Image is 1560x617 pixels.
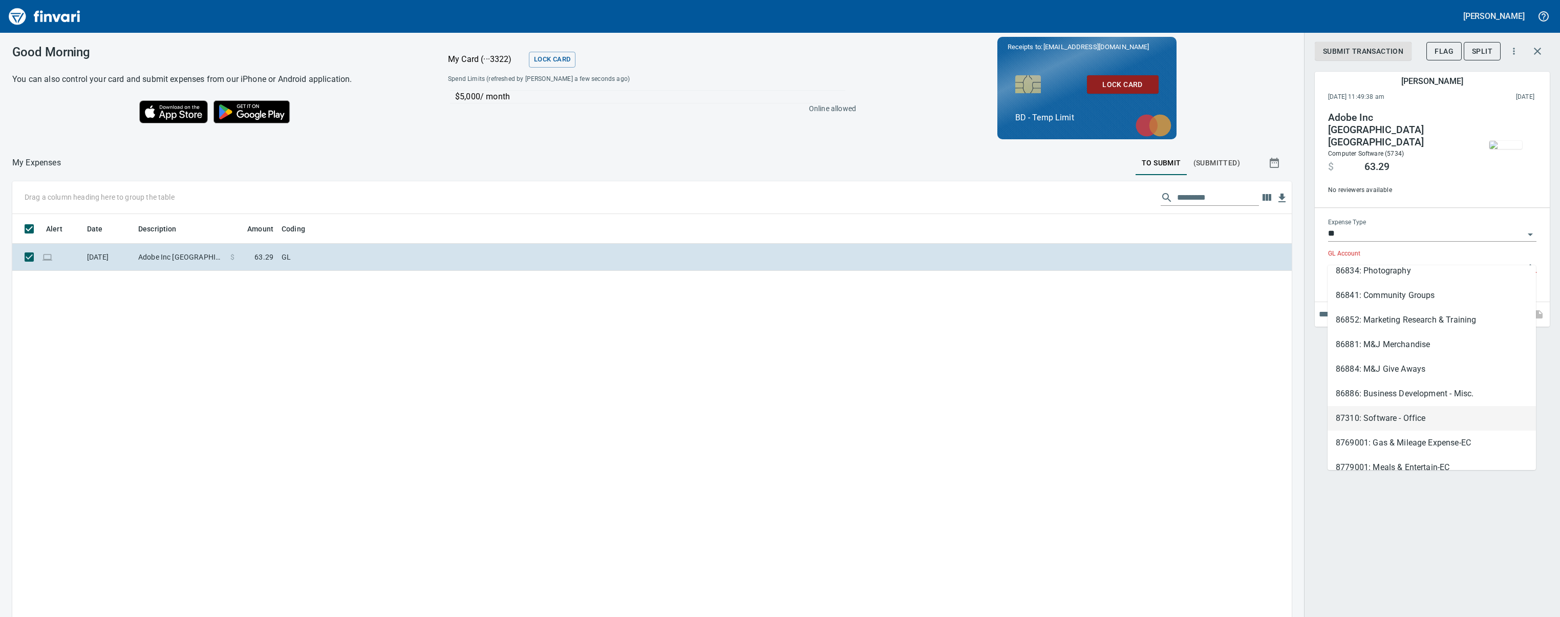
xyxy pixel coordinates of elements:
li: 8769001: Gas & Mileage Expense-EC [1328,431,1536,455]
button: Submit Transaction [1315,42,1412,61]
li: 86852: Marketing Research & Training [1328,308,1536,332]
button: Close transaction [1525,39,1550,63]
span: This charge was settled by the merchant and appears on the 2025/09/30 statement. [1450,92,1534,102]
h3: Good Morning [12,45,422,59]
span: $ [1328,161,1334,173]
span: Submit Transaction [1323,45,1403,58]
li: 86834: Photography [1328,259,1536,283]
span: Online transaction [42,253,53,260]
span: Alert [46,223,76,235]
li: 87310: Software - Office [1328,406,1536,431]
p: Drag a column heading here to group the table [25,192,175,202]
span: Description [138,223,177,235]
span: Alert [46,223,62,235]
button: Lock Card [529,52,575,68]
button: Choose columns to display [1259,190,1274,205]
button: Close [1523,259,1537,273]
span: $ [230,252,234,262]
button: Show transactions within a particular date range [1259,151,1292,175]
span: [DATE] 11:49:38 am [1328,92,1450,102]
li: 86886: Business Development - Misc. [1328,381,1536,406]
nav: breadcrumb [12,157,61,169]
button: More [1503,40,1525,62]
img: Download on the App Store [139,100,208,123]
span: Spend Limits (refreshed by [PERSON_NAME] a few seconds ago) [448,74,742,84]
span: This records your note into the expense [1525,302,1550,327]
td: GL [277,244,533,271]
span: Coding [282,223,318,235]
span: Date [87,223,116,235]
button: Split [1464,42,1501,61]
img: Get it on Google Play [208,95,296,129]
span: [EMAIL_ADDRESS][DOMAIN_NAME] [1042,42,1150,52]
button: Open [1523,227,1537,242]
span: Split [1472,45,1492,58]
p: Receipts to: [1008,42,1166,52]
td: [DATE] [83,244,134,271]
p: Online allowed [440,103,856,114]
label: GL Account [1328,251,1360,257]
td: Adobe Inc [GEOGRAPHIC_DATA] [GEOGRAPHIC_DATA] [134,244,226,271]
span: Date [87,223,103,235]
span: Flag [1435,45,1454,58]
h5: [PERSON_NAME] [1463,11,1525,22]
img: receipts%2Fmarketjohnson%2F2025-09-25%2FXqnrx8Nywph1RNiDZJyDHTQlZUr1__ju9TEJqvwToax6HdtXos.jpg [1489,141,1522,149]
img: mastercard.svg [1130,109,1177,142]
p: My Expenses [12,157,61,169]
span: Coding [282,223,305,235]
li: 86841: Community Groups [1328,283,1536,308]
li: 86881: M&J Merchandise [1328,332,1536,357]
span: To Submit [1142,157,1181,169]
li: 8779001: Meals & Entertain-EC [1328,455,1536,480]
span: Computer Software (5734) [1328,150,1404,157]
button: Lock Card [1087,75,1159,94]
span: Amount [247,223,273,235]
h4: Adobe Inc [GEOGRAPHIC_DATA] [GEOGRAPHIC_DATA] [1328,112,1467,148]
span: (Submitted) [1193,157,1240,169]
p: My Card (···3322) [448,53,525,66]
span: Description [138,223,190,235]
span: Lock Card [534,54,570,66]
span: 63.29 [254,252,273,262]
button: [PERSON_NAME] [1461,8,1527,24]
h6: You can also control your card and submit expenses from our iPhone or Android application. [12,72,422,87]
button: Download table [1274,190,1290,206]
button: Flag [1426,42,1462,61]
img: Finvari [6,4,83,29]
label: Expense Type [1328,220,1366,226]
p: $5,000 / month [455,91,845,103]
li: 86884: M&J Give Aways [1328,357,1536,381]
span: 63.29 [1364,161,1390,173]
p: BD - Temp Limit [1015,112,1159,124]
h5: [PERSON_NAME] [1401,76,1463,87]
span: No reviewers available [1328,185,1467,196]
span: Amount [234,223,273,235]
span: Lock Card [1095,78,1150,91]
